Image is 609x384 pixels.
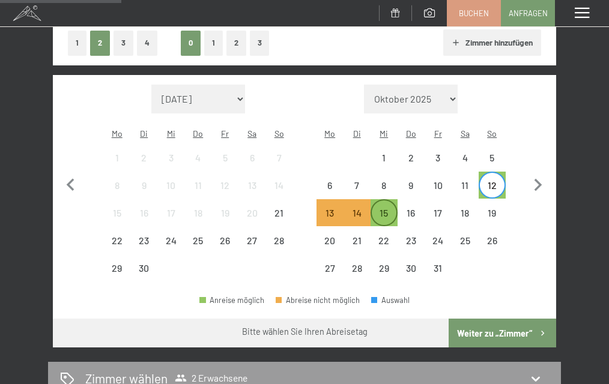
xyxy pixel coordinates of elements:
[211,227,238,254] div: Abreise nicht möglich
[399,263,423,288] div: 30
[426,263,450,288] div: 31
[344,227,371,254] div: Tue Oct 21 2025
[130,172,157,199] div: Abreise nicht möglich
[425,172,452,199] div: Abreise nicht möglich
[132,208,156,233] div: 16
[159,153,183,178] div: 3
[238,227,265,254] div: Sat Sep 27 2025
[103,172,130,199] div: Abreise nicht möglich
[453,236,477,260] div: 25
[130,254,157,281] div: Tue Sep 30 2025
[317,199,344,226] div: Mon Oct 13 2025
[345,263,369,288] div: 28
[398,227,425,254] div: Abreise nicht möglich
[452,227,479,254] div: Abreise nicht möglich
[211,144,238,171] div: Abreise nicht möglich
[425,254,452,281] div: Fri Oct 31 2025
[371,172,398,199] div: Abreise nicht möglich
[184,199,211,226] div: Thu Sep 18 2025
[184,172,211,199] div: Abreise nicht möglich
[371,199,398,226] div: Abreise möglich
[453,208,477,233] div: 18
[399,208,423,233] div: 16
[501,1,554,26] a: Anfragen
[238,199,265,226] div: Abreise nicht möglich
[157,199,184,226] div: Abreise nicht möglich
[479,199,506,226] div: Sun Oct 19 2025
[103,144,130,171] div: Mon Sep 01 2025
[398,144,425,171] div: Abreise nicht möglich
[371,144,398,171] div: Wed Oct 01 2025
[479,199,506,226] div: Abreise nicht möglich
[267,181,291,205] div: 14
[103,227,130,254] div: Mon Sep 22 2025
[452,227,479,254] div: Sat Oct 25 2025
[238,144,265,171] div: Abreise nicht möglich
[480,153,504,178] div: 5
[130,227,157,254] div: Tue Sep 23 2025
[157,144,184,171] div: Wed Sep 03 2025
[425,254,452,281] div: Abreise nicht möglich
[425,144,452,171] div: Abreise nicht möglich
[130,144,157,171] div: Abreise nicht möglich
[199,296,264,304] div: Anreise möglich
[105,181,129,205] div: 8
[371,172,398,199] div: Wed Oct 08 2025
[398,227,425,254] div: Thu Oct 23 2025
[265,172,292,199] div: Sun Sep 14 2025
[399,153,423,178] div: 2
[132,263,156,288] div: 30
[175,372,247,384] span: 2 Erwachsene
[344,172,371,199] div: Abreise nicht möglich
[372,236,396,260] div: 22
[186,208,210,233] div: 18
[265,227,292,254] div: Sun Sep 28 2025
[276,296,360,304] div: Abreise nicht möglich
[265,144,292,171] div: Sun Sep 07 2025
[406,128,416,139] abbr: Donnerstag
[184,227,211,254] div: Thu Sep 25 2025
[265,172,292,199] div: Abreise nicht möglich
[479,227,506,254] div: Abreise nicht möglich
[344,254,371,281] div: Abreise nicht möglich
[130,144,157,171] div: Tue Sep 02 2025
[371,254,398,281] div: Wed Oct 29 2025
[103,199,130,226] div: Mon Sep 15 2025
[398,199,425,226] div: Thu Oct 16 2025
[130,254,157,281] div: Abreise nicht möglich
[398,254,425,281] div: Abreise nicht möglich
[213,181,237,205] div: 12
[479,172,506,199] div: Sun Oct 12 2025
[452,199,479,226] div: Abreise nicht möglich
[426,236,450,260] div: 24
[372,263,396,288] div: 29
[372,153,396,178] div: 1
[426,153,450,178] div: 3
[247,128,256,139] abbr: Samstag
[211,172,238,199] div: Fri Sep 12 2025
[318,263,342,288] div: 27
[265,144,292,171] div: Abreise nicht möglich
[317,172,344,199] div: Mon Oct 06 2025
[461,128,470,139] abbr: Samstag
[353,128,361,139] abbr: Dienstag
[380,128,388,139] abbr: Mittwoch
[184,227,211,254] div: Abreise nicht möglich
[345,236,369,260] div: 21
[157,172,184,199] div: Abreise nicht möglich
[479,144,506,171] div: Abreise nicht möglich
[434,128,442,139] abbr: Freitag
[345,208,369,233] div: 14
[221,128,229,139] abbr: Freitag
[318,181,342,205] div: 6
[345,181,369,205] div: 7
[211,144,238,171] div: Fri Sep 05 2025
[452,172,479,199] div: Abreise nicht möglich
[132,236,156,260] div: 23
[68,31,86,55] button: 1
[238,172,265,199] div: Abreise nicht möglich
[398,144,425,171] div: Thu Oct 02 2025
[184,144,211,171] div: Abreise nicht möglich
[399,181,423,205] div: 9
[344,199,371,226] div: Abreise nicht möglich, da die Mindestaufenthaltsdauer nicht erfüllt wird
